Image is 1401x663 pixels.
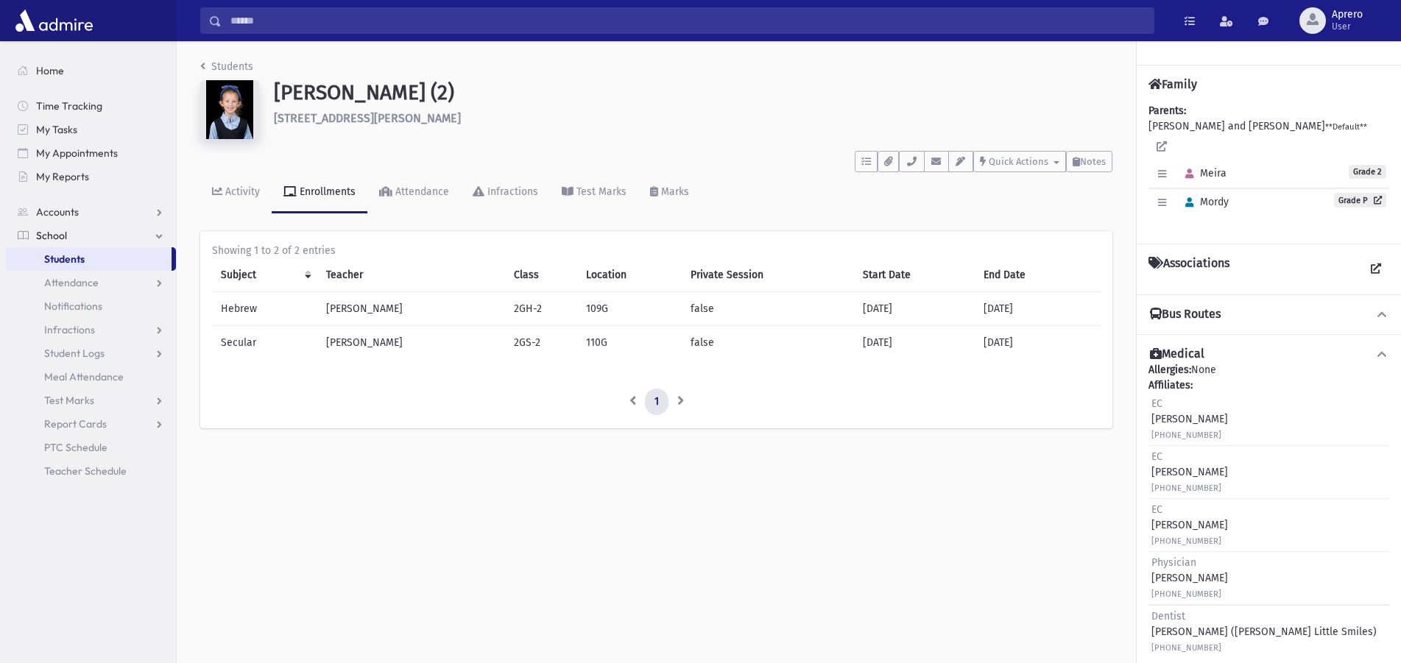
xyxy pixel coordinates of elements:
span: My Tasks [36,123,77,136]
a: Accounts [6,200,176,224]
td: [DATE] [975,326,1101,360]
td: false [682,292,855,326]
a: Attendance [6,271,176,294]
span: Meira [1179,167,1227,180]
span: Aprero [1332,9,1363,21]
th: Location [577,258,681,292]
h4: Bus Routes [1150,307,1221,322]
span: Notes [1080,156,1106,167]
a: Enrollments [272,172,367,213]
span: Physician [1151,556,1196,569]
th: Private Session [682,258,855,292]
a: Test Marks [550,172,638,213]
img: 9kAAAAAAAAAAAAAAAAAAAAAAAAAAAAAAAAAAAAAAAAAAAAAAAAAAAAAAAAAAAAAAAAAAAAAAAAAAAAAAAAAAAAAAAAAAAAAAA... [200,80,259,139]
span: Mordy [1179,196,1229,208]
td: Hebrew [212,292,317,326]
span: School [36,229,67,242]
span: Home [36,64,64,77]
span: Test Marks [44,394,94,407]
span: User [1332,21,1363,32]
th: Class [505,258,577,292]
a: Meal Attendance [6,365,176,389]
small: [PHONE_NUMBER] [1151,589,1221,599]
td: false [682,326,855,360]
a: Grade P [1334,193,1386,208]
td: 110G [577,326,681,360]
span: Quick Actions [989,156,1048,167]
a: Attendance [367,172,461,213]
th: Subject [212,258,317,292]
th: End Date [975,258,1101,292]
div: Activity [222,185,260,198]
a: 1 [645,389,668,415]
span: EC [1151,397,1162,410]
td: Secular [212,326,317,360]
span: Grade 2 [1349,165,1386,179]
span: Report Cards [44,417,107,430]
button: Bus Routes [1148,307,1389,322]
input: Search [222,7,1154,34]
td: 109G [577,292,681,326]
span: Teacher Schedule [44,464,127,478]
span: PTC Schedule [44,441,107,454]
div: [PERSON_NAME] [1151,396,1228,442]
td: [DATE] [975,292,1101,326]
th: Teacher [317,258,506,292]
div: Infractions [484,185,538,198]
small: [PHONE_NUMBER] [1151,536,1221,546]
button: Quick Actions [973,151,1066,172]
button: Medical [1148,347,1389,362]
a: School [6,224,176,247]
span: My Appointments [36,146,118,160]
a: Infractions [461,172,550,213]
div: [PERSON_NAME] [1151,449,1228,495]
div: [PERSON_NAME] [1151,555,1228,601]
td: 2GS-2 [505,326,577,360]
a: Time Tracking [6,94,176,118]
th: Start Date [854,258,975,292]
div: [PERSON_NAME] [1151,502,1228,548]
div: None [1148,362,1389,658]
small: [PHONE_NUMBER] [1151,430,1221,440]
div: [PERSON_NAME] and [PERSON_NAME] [1148,103,1389,232]
a: Test Marks [6,389,176,412]
div: Attendance [392,185,449,198]
b: Affiliates: [1148,379,1193,391]
a: Notifications [6,294,176,318]
a: PTC Schedule [6,436,176,459]
small: [PHONE_NUMBER] [1151,483,1221,493]
a: Marks [638,172,701,213]
a: Teacher Schedule [6,459,176,483]
h1: [PERSON_NAME] (2) [274,80,1112,105]
button: Notes [1066,151,1112,172]
td: [PERSON_NAME] [317,292,506,326]
span: Student Logs [44,347,105,360]
h4: Medical [1150,347,1204,362]
span: Students [44,252,85,266]
a: Report Cards [6,412,176,436]
div: [PERSON_NAME] ([PERSON_NAME] Little Smiles) [1151,609,1377,655]
a: My Reports [6,165,176,188]
span: Dentist [1151,610,1185,623]
a: Infractions [6,318,176,341]
span: My Reports [36,170,89,183]
span: EC [1151,450,1162,463]
b: Allergies: [1148,364,1191,376]
td: [PERSON_NAME] [317,326,506,360]
h4: Family [1148,77,1197,91]
h4: Associations [1148,256,1229,283]
div: Showing 1 to 2 of 2 entries [212,243,1101,258]
a: Student Logs [6,341,176,365]
span: EC [1151,503,1162,516]
td: [DATE] [854,292,975,326]
span: Time Tracking [36,99,102,113]
a: My Appointments [6,141,176,165]
span: Notifications [44,299,102,313]
a: View all Associations [1363,256,1389,283]
h6: [STREET_ADDRESS][PERSON_NAME] [274,111,1112,125]
a: Home [6,59,176,82]
div: Enrollments [297,185,356,198]
div: Marks [658,185,689,198]
a: Students [6,247,172,271]
a: Activity [200,172,272,213]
